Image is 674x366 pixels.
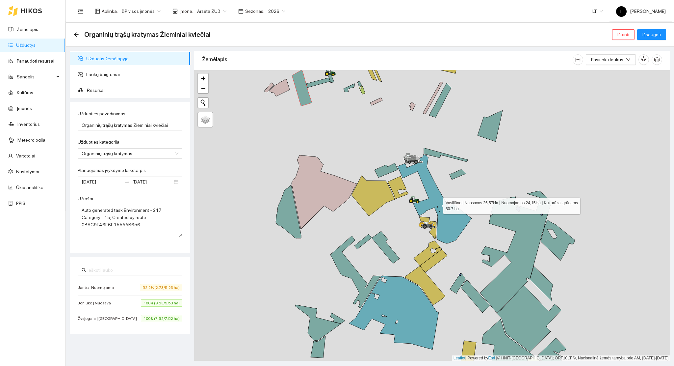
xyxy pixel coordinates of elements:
[179,8,193,15] span: Įmonė :
[74,32,79,38] div: Atgal
[78,110,125,117] label: Užduoties pavadinimas
[573,57,583,62] span: column-width
[17,137,45,143] a: Meteorologija
[238,9,244,14] span: calendar
[86,52,185,65] span: Užduotis žemėlapyje
[172,9,178,14] span: shop
[17,122,40,127] a: Inventorius
[626,57,631,63] span: down
[78,315,140,322] span: Žvejogala | [GEOGRAPHIC_DATA]
[16,201,25,206] a: PPIS
[17,90,33,95] a: Kultūros
[201,84,205,92] span: −
[95,9,100,14] span: layout
[454,356,465,360] a: Leaflet
[122,6,161,16] span: BP visos įmonės
[591,56,623,63] span: Pasirinkti laukus
[78,205,182,237] textarea: Užrašai
[87,84,185,97] span: Resursai
[74,5,87,18] button: menu-fold
[198,73,208,83] a: Zoom in
[197,6,226,16] span: Arsėta ŽŪB
[573,54,583,65] button: column-width
[78,120,182,130] input: Užduoties pavadinimas
[642,31,661,38] span: Išsaugoti
[592,6,603,16] span: LT
[78,167,146,174] label: Planuojamas įvykdymo laikotarpis
[74,32,79,37] span: arrow-left
[612,29,635,40] button: Ištrinti
[16,169,39,174] a: Nustatymai
[124,179,130,184] span: swap-right
[198,83,208,93] a: Zoom out
[202,50,573,69] div: Žemėlapis
[88,267,178,274] input: Ieškoti lauko
[620,6,623,17] span: L
[16,42,36,48] a: Užduotys
[17,58,54,64] a: Panaudoti resursai
[78,300,114,306] span: Joniuko | Nuosava
[84,29,211,40] span: Organinių trąšų kratymas Žieminiai kviečiai
[198,112,213,127] a: Layers
[102,8,118,15] span: Aplinka :
[17,27,38,32] a: Žemėlapis
[140,284,182,291] span: 52.2% (2.73/5.23 ha)
[77,8,83,14] span: menu-fold
[488,356,495,360] a: Esri
[617,31,629,38] span: Ištrinti
[16,185,43,190] a: Ūkio analitika
[82,178,122,185] input: Planuojamas įvykdymo laikotarpis
[82,268,86,272] span: search
[268,6,285,16] span: 2026
[201,74,205,82] span: +
[637,29,666,40] button: Išsaugoti
[132,178,172,185] input: Pabaigos data
[16,153,35,158] a: Vartotojai
[198,98,208,108] button: Initiate a new search
[245,8,264,15] span: Sezonas :
[452,355,670,361] div: | Powered by © HNIT-[GEOGRAPHIC_DATA]; ORT10LT ©, Nacionalinė žemės tarnyba prie AM, [DATE]-[DATE]
[496,356,497,360] span: |
[78,139,119,146] label: Užduoties kategorija
[586,54,636,65] button: Pasirinkti laukusdown
[17,106,32,111] a: Įmonės
[86,68,185,81] span: Laukų baigtumai
[78,195,93,202] label: Užrašai
[141,315,182,322] span: 100% (7.52/7.52 ha)
[141,299,182,307] span: 100% (9.53/9.53 ha)
[78,284,117,291] span: Janės | Nuomojama
[124,179,130,184] span: to
[17,70,54,83] span: Sandėlis
[616,9,666,14] span: [PERSON_NAME]
[82,149,178,158] span: Organinių trąšų kratymas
